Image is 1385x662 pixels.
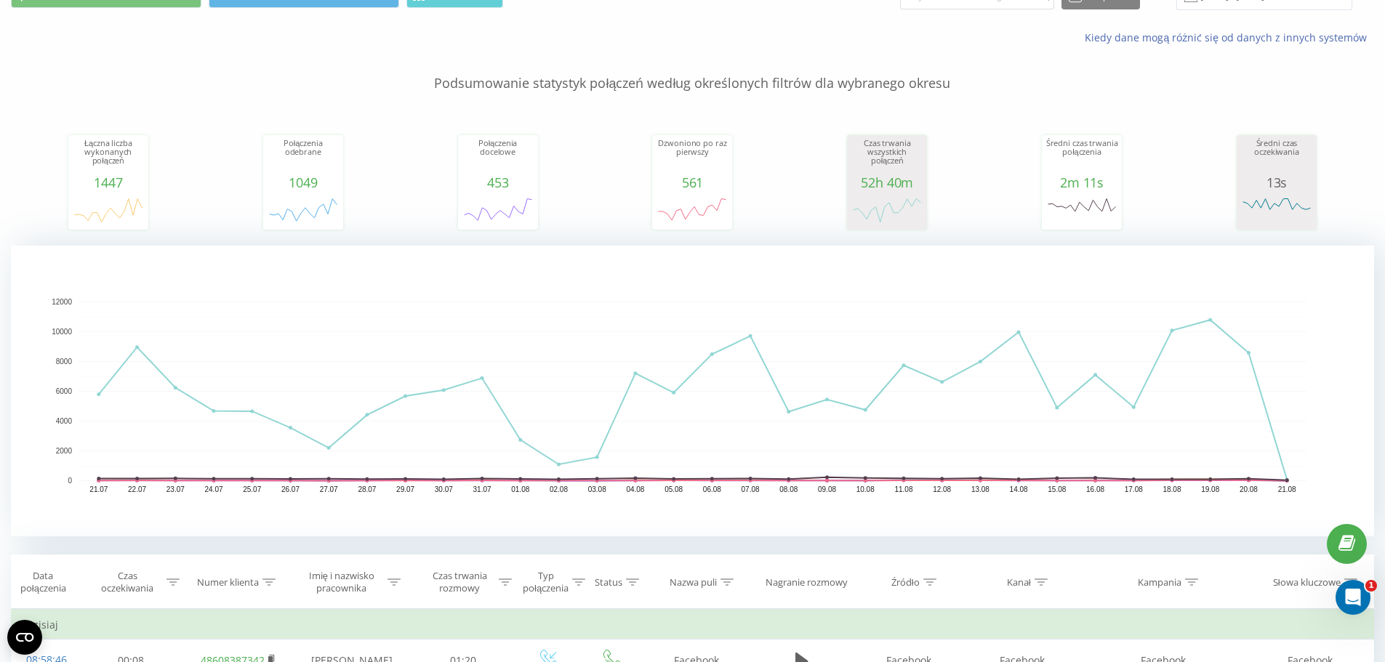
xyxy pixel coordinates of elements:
[30,183,261,198] div: Najnowsza wiadomość
[211,23,240,52] img: Profile image for Vladyslav
[320,485,338,493] text: 27.07
[462,139,534,175] div: Połączenia docelowe
[27,490,70,500] span: Główna
[856,485,875,493] text: 10.08
[894,485,912,493] text: 11.08
[1010,485,1028,493] text: 14.08
[435,485,453,493] text: 30.07
[511,485,529,493] text: 01.08
[21,374,270,400] div: Analiza rozmów telefonicznych z AI
[21,427,270,469] div: Przegląd funkcji aplikacji Ringostat Smart Phone
[595,576,622,589] div: Status
[473,485,491,493] text: 31.07
[166,485,185,493] text: 23.07
[56,387,73,395] text: 6000
[21,400,270,427] div: Integracja z KeyCRM
[15,254,276,325] div: Wyślij do nas wiadomośćZazwyczaj odpowiadamy w niecałą minutę
[550,485,568,493] text: 02.08
[92,570,164,594] div: Czas oczekiwania
[128,485,146,493] text: 22.07
[52,328,72,336] text: 10000
[21,339,270,368] button: Poszukaj pomocy
[29,103,262,128] p: Witaj 👋
[656,190,728,233] svg: A chart.
[56,417,73,425] text: 4000
[703,485,721,493] text: 06.08
[156,23,185,52] img: Profile image for Ringostat
[1045,190,1118,233] svg: A chart.
[1048,485,1066,493] text: 15.08
[1045,139,1118,175] div: Średni czas trwania połączenia
[52,298,72,306] text: 12000
[15,171,276,247] div: Najnowsza wiadomośćProfile image for SerhiiOcen swoją rozmowęSerhii•4 dni temu
[933,485,951,493] text: 12.08
[115,490,177,500] span: Wiadomości
[971,485,989,493] text: 13.08
[29,128,262,153] p: Jak możemy pomóc?
[462,190,534,233] svg: A chart.
[1086,485,1104,493] text: 16.08
[1125,485,1143,493] text: 17.08
[1365,580,1377,592] span: 1
[30,282,243,312] div: Zazwyczaj odpowiadamy w niecałą minutę
[11,246,1374,536] svg: A chart.
[30,433,244,464] div: Przegląd funkcji aplikacji Ringostat Smart Phone
[194,453,291,512] button: Pomoc
[29,28,127,50] img: logo
[588,485,606,493] text: 03.08
[30,379,244,395] div: Analiza rozmów telefonicznych z AI
[267,139,340,175] div: Połączenia odebrane
[267,175,340,190] div: 1049
[15,193,276,246] div: Profile image for SerhiiOcen swoją rozmowęSerhii•4 dni temu
[1007,576,1031,589] div: Kanał
[851,139,923,175] div: Czas trwania wszystkich połączeń
[72,139,145,175] div: Łączna liczba wykonanych połączeń
[89,485,108,493] text: 21.07
[1273,576,1341,589] div: Słowa kluczowe
[56,447,73,455] text: 2000
[205,485,223,493] text: 24.07
[267,190,340,233] svg: A chart.
[1045,175,1118,190] div: 2m 11s
[299,570,384,594] div: Imię i nazwisko pracownika
[1336,580,1370,615] iframe: Intercom live chat
[65,219,94,235] div: Serhii
[656,175,728,190] div: 561
[462,175,534,190] div: 453
[818,485,836,493] text: 09.08
[1278,485,1296,493] text: 21.08
[281,485,300,493] text: 26.07
[1085,31,1374,44] a: Kiedy dane mogą różnić się od danych z innych systemów
[72,175,145,190] div: 1447
[851,190,923,233] svg: A chart.
[68,477,72,485] text: 0
[626,485,644,493] text: 04.08
[243,485,261,493] text: 25.07
[1240,139,1313,175] div: Średni czas oczekiwania
[523,570,569,594] div: Typ połączenia
[851,175,923,190] div: 52h 40m
[670,576,717,589] div: Nazwa puli
[7,620,42,655] button: Open CMP widget
[1240,175,1313,190] div: 13s
[11,45,1374,93] p: Podsumowanie statystyk połączeń według określonych filtrów dla wybranego okresu
[65,206,173,217] span: Ocen swoją rozmowę
[30,267,243,282] div: Wyślij do nas wiadomość
[30,346,129,361] span: Poszukaj pomocy
[358,485,376,493] text: 28.07
[30,205,59,234] img: Profile image for Serhii
[1240,485,1258,493] text: 20.08
[250,23,276,49] div: Zamknij
[1240,190,1313,233] svg: A chart.
[72,190,145,233] svg: A chart.
[225,490,259,500] span: Pomoc
[56,358,73,366] text: 8000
